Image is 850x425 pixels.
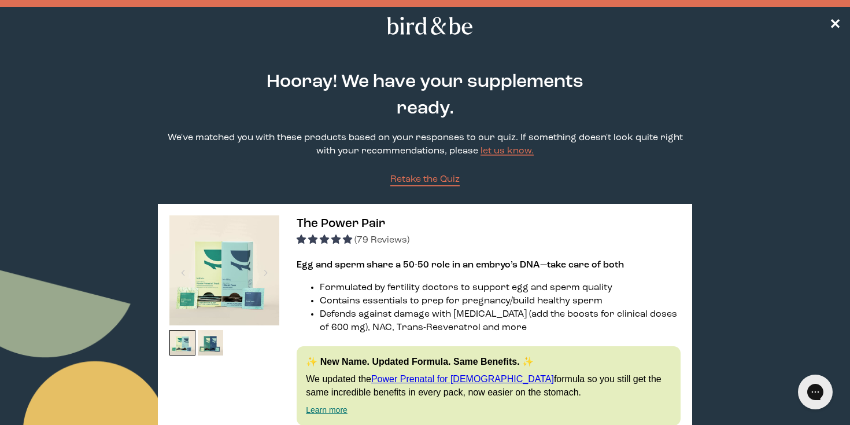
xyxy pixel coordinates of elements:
span: Retake the Quiz [390,175,460,184]
img: thumbnail image [198,330,224,356]
a: Power Prenatal for [DEMOGRAPHIC_DATA] [371,374,554,384]
strong: Egg and sperm share a 50-50 role in an embryo’s DNA—take care of both [297,261,624,270]
span: The Power Pair [297,218,385,230]
li: Formulated by fertility doctors to support egg and sperm quality [320,281,681,295]
a: ✕ [829,16,841,36]
h2: Hooray! We have your supplements ready. [265,69,585,122]
a: let us know. [481,146,534,156]
p: We've matched you with these products based on your responses to our quiz. If something doesn't l... [158,131,692,158]
a: Learn more [306,405,348,415]
span: (79 Reviews) [354,236,409,245]
iframe: Gorgias live chat messenger [792,371,838,413]
span: 4.92 stars [297,236,354,245]
span: ✕ [829,19,841,32]
strong: ✨ New Name. Updated Formula. Same Benefits. ✨ [306,357,534,367]
li: Contains essentials to prep for pregnancy/build healthy sperm [320,295,681,308]
img: thumbnail image [169,215,279,325]
img: thumbnail image [169,330,195,356]
a: Retake the Quiz [390,173,460,186]
li: Defends against damage with [MEDICAL_DATA] (add the boosts for clinical doses of 600 mg), NAC, Tr... [320,308,681,335]
p: We updated the formula so you still get the same incredible benefits in every pack, now easier on... [306,373,671,399]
